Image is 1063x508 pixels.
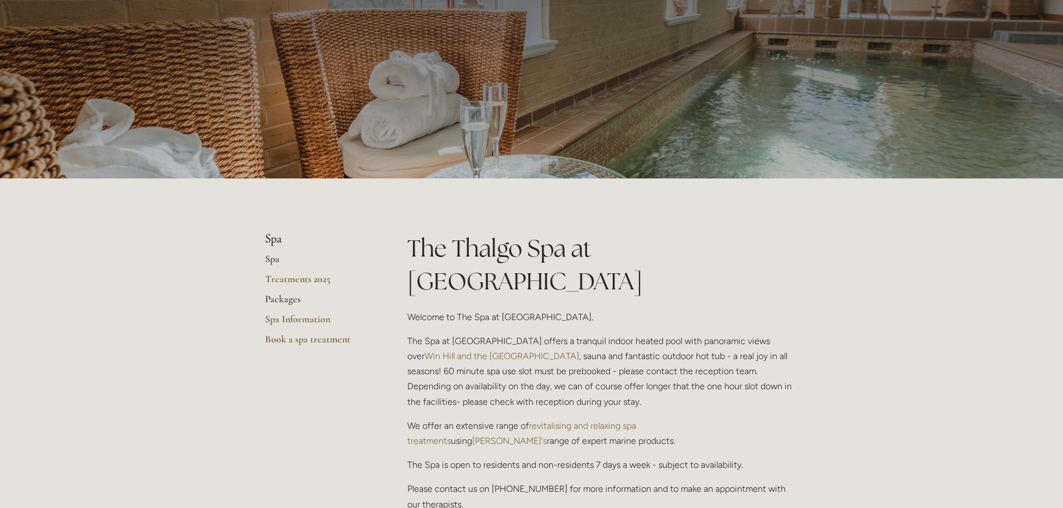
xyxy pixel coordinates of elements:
p: We offer an extensive range of using range of expert marine products. [407,418,799,448]
p: The Spa is open to residents and non-residents 7 days a week - subject to availability. [407,457,799,472]
h1: The Thalgo Spa at [GEOGRAPHIC_DATA] [407,232,799,298]
a: Packages [265,293,372,313]
a: Treatments 2025 [265,273,372,293]
p: Welcome to The Spa at [GEOGRAPHIC_DATA]. [407,309,799,325]
li: Spa [265,232,372,246]
a: Spa Information [265,313,372,333]
a: Win Hill and the [GEOGRAPHIC_DATA] [425,351,579,361]
a: Book a spa treatment [265,333,372,353]
a: [PERSON_NAME]'s [472,436,547,446]
a: Spa [265,253,372,273]
p: The Spa at [GEOGRAPHIC_DATA] offers a tranquil indoor heated pool with panoramic views over , sau... [407,333,799,409]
